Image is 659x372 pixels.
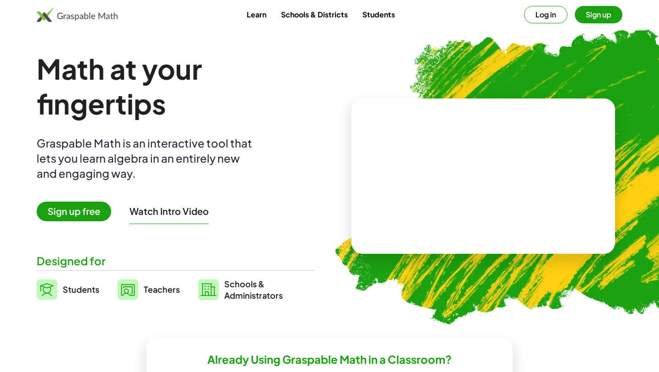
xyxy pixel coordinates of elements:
[575,6,622,23] button: Sign up
[37,202,111,221] span: Sign up free
[37,278,99,301] a: Students
[37,136,256,181] div: Graspable Math is an interactive tool that lets you learn algebra in an entirely new and engaging...
[355,6,402,23] a: Students
[415,142,552,211] video: What is this? This is dynamic math notation. Dynamic math notation plays a central role in how Gr...
[524,6,567,23] button: Log in
[118,278,180,301] a: Teachers
[224,278,283,301] span: Schools & Administrators
[37,51,315,121] h1: Math at your fingertips
[37,253,315,268] div: Designed for
[130,205,209,217] button: Watch Intro Video
[239,6,274,23] a: Learn
[198,279,219,300] img: svg%3e
[198,278,283,301] a: Schools &Administrators
[63,284,99,295] span: Students
[274,6,355,23] a: Schools & Districts
[144,284,180,295] span: Teachers
[118,279,138,300] img: svg%3e
[207,352,452,367] h2: Already Using Graspable Math in a Classroom?
[37,279,57,300] img: svg%3e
